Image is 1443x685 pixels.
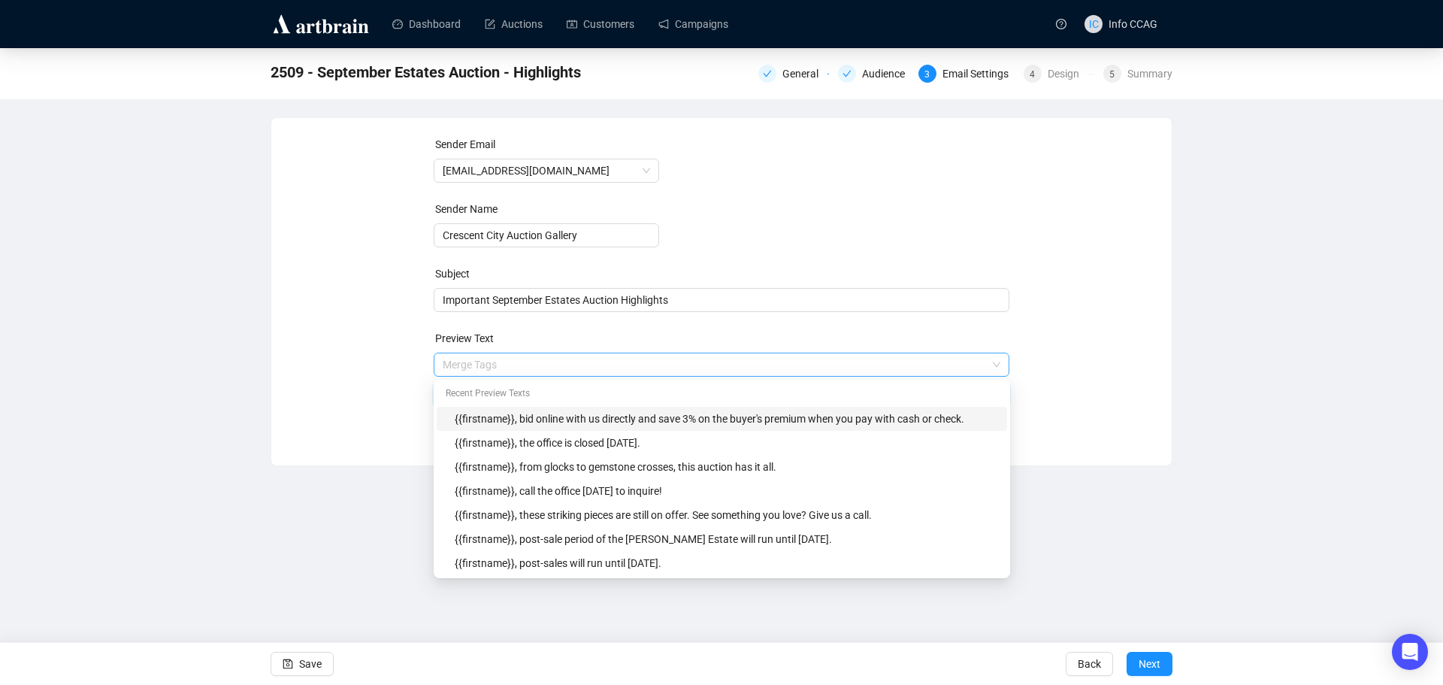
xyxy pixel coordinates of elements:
div: {{firstname}}, from glocks to gemstone crosses, this auction has it all. [437,455,1007,479]
button: Next [1127,652,1172,676]
span: save [283,659,293,669]
a: Dashboard [392,5,461,44]
div: 3Email Settings [918,65,1015,83]
div: {{firstname}}, post-sales will run until Friday, August 22. [437,551,1007,575]
span: Info CCAG [1109,18,1157,30]
a: Campaigns [658,5,728,44]
label: Sender Name [435,203,498,215]
div: General [758,65,829,83]
div: {{firstname}}, post-sale period of the [PERSON_NAME] Estate will run until [DATE]. [455,531,998,547]
div: General [782,65,827,83]
span: Save [299,643,322,685]
div: {{firstname}}, bid online with us directly and save 3% on the buyer's premium when you pay with c... [437,407,1007,431]
span: 3 [924,69,930,80]
img: logo [271,12,371,36]
div: Audience [838,65,909,83]
span: check [843,69,852,78]
div: Open Intercom Messenger [1392,634,1428,670]
span: IC [1089,16,1099,32]
div: Design [1048,65,1088,83]
div: {{firstname}}, call the office [DATE] to inquire! [455,483,998,499]
div: {{firstname}}, these striking pieces are still on offer. See something you love? Give us a call. [455,507,998,523]
div: {{firstname}}, bid online with us directly and save 3% on the buyer's premium when you pay with c... [455,411,998,427]
span: 2509 - September Estates Auction - Highlights [271,60,581,84]
span: Next [1139,643,1160,685]
div: Email Settings [942,65,1018,83]
div: Recent Preview Texts [437,383,1007,407]
div: {{firstname}}, call the office today to inquire! [437,479,1007,503]
span: question-circle [1056,19,1066,29]
button: Back [1066,652,1113,676]
div: {{firstname}}, these striking pieces are still on offer. See something you love? Give us a call. [437,503,1007,527]
div: Subject [435,265,1012,282]
div: {{firstname}}, post-sales will run until [DATE]. [455,555,998,571]
label: Sender Email [435,138,495,150]
a: Customers [567,5,634,44]
div: Audience [862,65,914,83]
div: {{firstname}}, from glocks to gemstone crosses, this auction has it all. [455,459,998,475]
button: Save [271,652,334,676]
span: Back [1078,643,1101,685]
span: 4 [1030,69,1035,80]
span: check [763,69,772,78]
a: Auctions [485,5,543,44]
div: Summary [1127,65,1172,83]
div: 4Design [1024,65,1094,83]
div: {{firstname}}, post-sale period of the Jaeger Estate will run until Friday, August 22. [437,527,1007,551]
div: {{firstname}}, the office is closed [DATE]. [455,435,998,451]
span: 5 [1109,69,1115,80]
div: {{firstname}}, the office is closed Monday, September 1st. [437,431,1007,455]
span: info@crescentcityauctiongallery.com [443,159,650,182]
div: 5Summary [1103,65,1172,83]
div: Preview Text [435,330,1012,347]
